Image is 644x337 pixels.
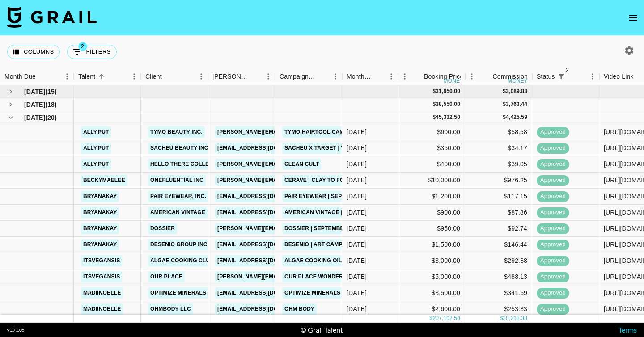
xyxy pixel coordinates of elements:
[465,285,532,301] div: $341.69
[347,143,367,152] div: Sep '25
[81,159,111,170] a: ally.put
[398,124,465,140] div: $600.00
[537,289,569,297] span: approved
[436,114,460,121] div: 45,332.50
[347,192,367,201] div: Sep '25
[347,176,367,185] div: Sep '25
[81,207,119,218] a: bryanakay
[282,303,317,315] a: Ohm Body
[398,285,465,301] div: $3,500.00
[347,68,372,85] div: Month Due
[563,66,572,75] span: 2
[148,271,185,282] a: Our Place
[148,191,208,202] a: Pair Eyewear, Inc.
[81,303,123,315] a: madiinoelle
[212,68,249,85] div: [PERSON_NAME]
[465,124,532,140] div: $58.58
[398,301,465,317] div: $2,600.00
[282,126,363,138] a: TYMO Hairtool Campaign
[465,269,532,285] div: $488.13
[282,191,367,202] a: Pair Eyewear | September
[215,303,315,315] a: [EMAIL_ADDRESS][DOMAIN_NAME]
[215,126,361,138] a: [PERSON_NAME][EMAIL_ADDRESS][DOMAIN_NAME]
[532,68,599,85] div: Status
[508,78,528,84] div: money
[586,70,599,83] button: Menu
[624,9,642,27] button: open drawer
[81,143,111,154] a: ally.put
[4,68,36,85] div: Month Due
[342,68,398,85] div: Month Due
[619,325,637,334] a: Terms
[411,70,424,83] button: Sort
[74,68,141,85] div: Talent
[24,113,45,122] span: [DATE]
[398,173,465,189] div: $10,000.00
[398,140,465,156] div: $350.00
[465,301,532,317] div: $253.83
[537,208,569,217] span: approved
[145,68,162,85] div: Client
[432,88,436,95] div: $
[398,253,465,269] div: $3,000.00
[503,101,506,108] div: $
[444,78,464,84] div: money
[4,111,17,124] button: hide children
[424,68,463,85] div: Booking Price
[372,70,385,83] button: Sort
[347,256,367,265] div: Sep '25
[215,223,361,234] a: [PERSON_NAME][EMAIL_ADDRESS][DOMAIN_NAME]
[329,70,342,83] button: Menu
[195,70,208,83] button: Menu
[78,68,95,85] div: Talent
[67,45,117,59] button: Show filters
[148,143,212,154] a: Sacheu Beauty Inc.
[81,287,123,299] a: madiinoelle
[537,128,569,136] span: approved
[465,205,532,221] div: $87.86
[24,100,45,109] span: [DATE]
[45,100,57,109] span: ( 18 )
[282,287,370,299] a: Optimize Minerals | August
[537,273,569,281] span: approved
[465,221,532,237] div: $92.74
[316,70,329,83] button: Sort
[148,175,206,186] a: OneFluential Inc
[36,70,48,83] button: Sort
[282,255,415,266] a: Algae Cooking Oil - Ongoing - September
[347,127,367,136] div: Sep '25
[280,68,316,85] div: Campaign (Type)
[127,70,141,83] button: Menu
[432,315,460,322] div: 207,102.50
[81,255,122,266] a: itsvegansis
[7,6,97,28] img: Grail Talent
[436,88,460,95] div: 31,650.00
[537,144,569,152] span: approved
[81,175,127,186] a: beckymaelee
[347,272,367,281] div: Sep '25
[7,45,60,59] button: Select columns
[148,303,193,315] a: OhmBody LLC
[555,70,568,83] button: Show filters
[215,159,361,170] a: [PERSON_NAME][EMAIL_ADDRESS][DOMAIN_NAME]
[465,189,532,205] div: $117.15
[465,237,532,253] div: $146.44
[7,327,25,333] div: v 1.7.105
[24,87,45,96] span: [DATE]
[503,315,527,322] div: 20,218.38
[432,114,436,121] div: $
[81,126,111,138] a: ally.put
[347,160,367,168] div: Sep '25
[506,101,527,108] div: 3,763.44
[398,221,465,237] div: $950.00
[465,253,532,269] div: $292.88
[78,42,87,51] span: 2
[95,70,108,83] button: Sort
[398,189,465,205] div: $1,200.00
[537,160,569,168] span: approved
[249,70,262,83] button: Sort
[45,113,57,122] span: ( 20 )
[215,271,361,282] a: [PERSON_NAME][EMAIL_ADDRESS][DOMAIN_NAME]
[148,239,211,250] a: Desenio Group Inc.
[45,87,57,96] span: ( 15 )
